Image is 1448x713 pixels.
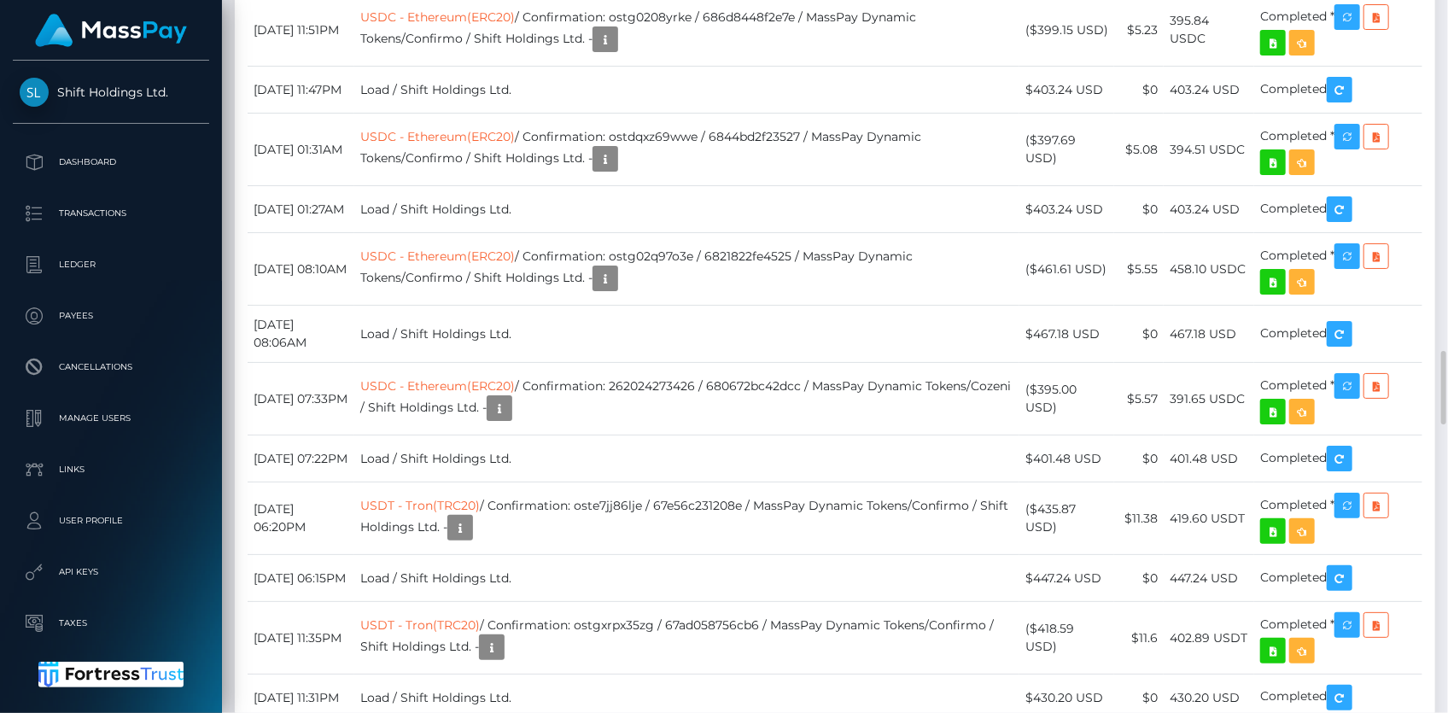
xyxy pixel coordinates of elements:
[354,555,1019,602] td: Load / Shift Holdings Ltd.
[354,306,1019,363] td: Load / Shift Holdings Ltd.
[354,435,1019,482] td: Load / Shift Holdings Ltd.
[360,378,515,394] a: USDC - Ethereum(ERC20)
[20,559,202,585] p: API Keys
[1164,306,1254,363] td: 467.18 USD
[1019,233,1114,306] td: ($461.61 USD)
[13,500,209,542] a: User Profile
[13,85,209,100] span: Shift Holdings Ltd.
[1254,482,1422,555] td: Completed *
[1254,602,1422,675] td: Completed *
[20,303,202,329] p: Payees
[354,233,1019,306] td: / Confirmation: ostg02q97o3e / 6821822fe4525 / MassPay Dynamic Tokens/Confirmo / Shift Holdings L...
[354,186,1019,233] td: Load / Shift Holdings Ltd.
[1019,363,1114,435] td: ($395.00 USD)
[1164,482,1254,555] td: 419.60 USDT
[1114,306,1164,363] td: $0
[20,78,49,107] img: Shift Holdings Ltd.
[1114,363,1164,435] td: $5.57
[13,192,209,235] a: Transactions
[248,555,354,602] td: [DATE] 06:15PM
[20,252,202,278] p: Ledger
[13,397,209,440] a: Manage Users
[1114,602,1164,675] td: $11.6
[20,201,202,226] p: Transactions
[38,662,184,687] img: Fortress Trust
[1164,602,1254,675] td: 402.89 USDT
[354,602,1019,675] td: / Confirmation: ostgxrpx35zg / 67ad058756cb6 / MassPay Dynamic Tokens/Confirmo / Shift Holdings L...
[13,141,209,184] a: Dashboard
[1019,602,1114,675] td: ($418.59 USD)
[1254,186,1422,233] td: Completed
[20,354,202,380] p: Cancellations
[1019,482,1114,555] td: ($435.87 USD)
[1254,114,1422,186] td: Completed *
[1164,555,1254,602] td: 447.24 USD
[360,9,515,25] a: USDC - Ethereum(ERC20)
[1164,435,1254,482] td: 401.48 USD
[13,551,209,593] a: API Keys
[1254,435,1422,482] td: Completed
[13,295,209,337] a: Payees
[1254,233,1422,306] td: Completed *
[1019,186,1114,233] td: $403.24 USD
[360,129,515,144] a: USDC - Ethereum(ERC20)
[248,602,354,675] td: [DATE] 11:35PM
[13,243,209,286] a: Ledger
[354,114,1019,186] td: / Confirmation: ostdqxz69wwe / 6844bd2f23527 / MassPay Dynamic Tokens/Confirmo / Shift Holdings L...
[248,186,354,233] td: [DATE] 01:27AM
[13,448,209,491] a: Links
[1114,555,1164,602] td: $0
[248,67,354,114] td: [DATE] 11:47PM
[1254,67,1422,114] td: Completed
[1019,555,1114,602] td: $447.24 USD
[1019,114,1114,186] td: ($397.69 USD)
[1114,482,1164,555] td: $11.38
[1254,555,1422,602] td: Completed
[1114,67,1164,114] td: $0
[20,457,202,482] p: Links
[13,602,209,645] a: Taxes
[1254,306,1422,363] td: Completed
[248,233,354,306] td: [DATE] 08:10AM
[248,363,354,435] td: [DATE] 07:33PM
[1019,306,1114,363] td: $467.18 USD
[20,508,202,534] p: User Profile
[35,14,187,47] img: MassPay Logo
[1114,435,1164,482] td: $0
[1114,114,1164,186] td: $5.08
[248,114,354,186] td: [DATE] 01:31AM
[1019,67,1114,114] td: $403.24 USD
[360,248,515,264] a: USDC - Ethereum(ERC20)
[248,435,354,482] td: [DATE] 07:22PM
[1019,435,1114,482] td: $401.48 USD
[1114,186,1164,233] td: $0
[1164,233,1254,306] td: 458.10 USDC
[20,406,202,431] p: Manage Users
[248,482,354,555] td: [DATE] 06:20PM
[1164,186,1254,233] td: 403.24 USD
[1164,114,1254,186] td: 394.51 USDC
[360,617,480,633] a: USDT - Tron(TRC20)
[360,498,480,513] a: USDT - Tron(TRC20)
[20,611,202,636] p: Taxes
[354,363,1019,435] td: / Confirmation: 262024273426 / 680672bc42dcc / MassPay Dynamic Tokens/Cozeni / Shift Holdings Ltd. -
[1164,67,1254,114] td: 403.24 USD
[1164,363,1254,435] td: 391.65 USDC
[1254,363,1422,435] td: Completed *
[20,149,202,175] p: Dashboard
[1114,233,1164,306] td: $5.55
[13,346,209,389] a: Cancellations
[248,306,354,363] td: [DATE] 08:06AM
[354,482,1019,555] td: / Confirmation: oste7jj86lje / 67e56c231208e / MassPay Dynamic Tokens/Confirmo / Shift Holdings L...
[354,67,1019,114] td: Load / Shift Holdings Ltd.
